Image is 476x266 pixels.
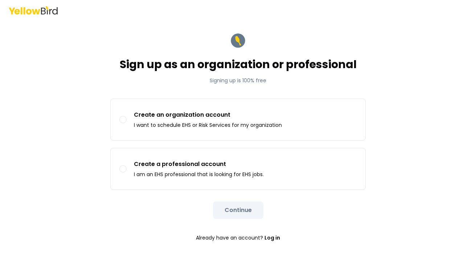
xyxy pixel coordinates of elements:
p: Create a professional account [134,160,264,169]
p: Create an organization account [134,111,282,119]
button: Create a professional accountI am an EHS professional that is looking for EHS jobs. [119,165,127,173]
p: I am an EHS professional that is looking for EHS jobs. [134,171,264,178]
p: Signing up is 100% free [120,77,357,84]
a: Log in [264,230,280,245]
p: Already have an account? [110,230,366,245]
p: I want to schedule EHS or Risk Services for my organization [134,121,282,129]
h1: Sign up as an organization or professional [120,58,357,71]
button: Create an organization accountI want to schedule EHS or Risk Services for my organization [119,116,127,123]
